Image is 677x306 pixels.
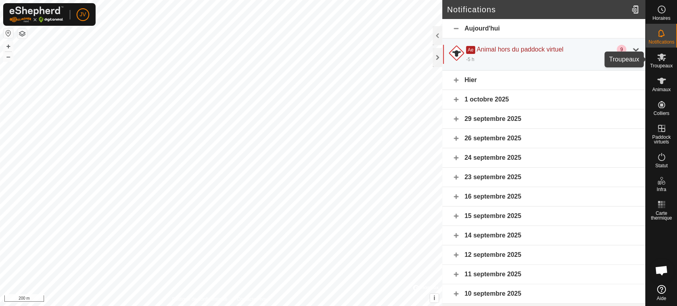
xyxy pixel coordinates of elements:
span: Colliers [653,111,669,116]
div: 26 septembre 2025 [442,129,645,148]
a: Aide [646,282,677,304]
span: Troupeaux [650,63,673,68]
span: Ae [466,46,475,54]
span: Paddock virtuels [648,135,675,144]
h2: Notifications [447,5,628,14]
span: Aide [656,296,666,301]
span: Statut [655,163,667,168]
div: 9 [617,45,626,54]
div: 14 septembre 2025 [442,226,645,245]
div: Aujourd'hui [442,19,645,38]
img: Logo Gallagher [10,6,63,23]
span: Animaux [652,87,671,92]
div: Open chat [650,258,673,282]
button: Couches de carte [17,29,27,38]
div: 11 septembre 2025 [442,265,645,284]
div: 29 septembre 2025 [442,109,645,129]
div: 12 septembre 2025 [442,245,645,265]
button: + [4,42,13,51]
div: -5 h [466,56,474,63]
span: Carte thermique [648,211,675,220]
div: Hier [442,71,645,90]
div: 24 septembre 2025 [442,148,645,168]
div: 23 septembre 2025 [442,168,645,187]
button: Réinitialiser la carte [4,29,13,38]
div: 10 septembre 2025 [442,284,645,304]
div: 16 septembre 2025 [442,187,645,207]
span: Animal hors du paddock virtuel [477,46,564,53]
span: Horaires [652,16,670,21]
a: Contactez-nous [237,296,270,303]
div: 1 octobre 2025 [442,90,645,109]
span: Notifications [648,40,674,44]
span: i [433,295,435,301]
button: i [430,294,439,302]
div: 15 septembre 2025 [442,207,645,226]
span: Infra [656,187,666,192]
a: Politique de confidentialité [172,296,227,303]
button: – [4,52,13,61]
span: JV [80,10,86,19]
